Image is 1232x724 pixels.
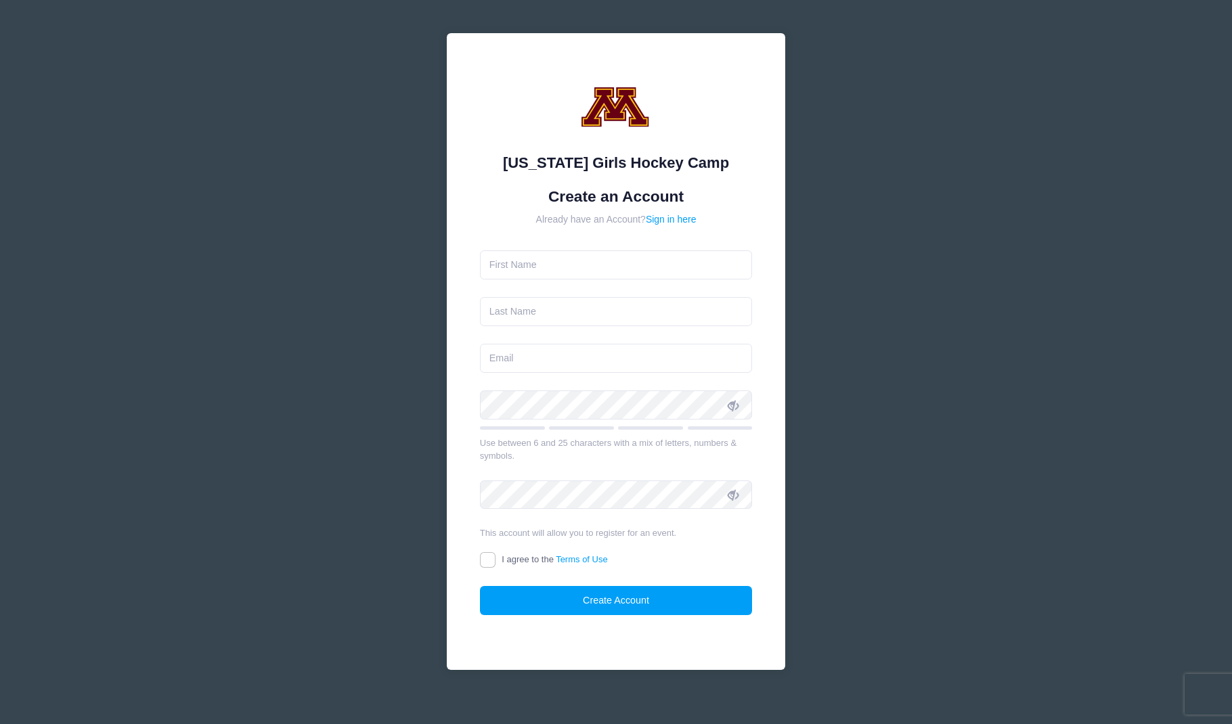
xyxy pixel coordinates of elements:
[480,586,753,615] button: Create Account
[480,552,496,568] input: I agree to theTerms of Use
[556,554,608,564] a: Terms of Use
[480,152,753,174] div: [US_STATE] Girls Hockey Camp
[502,554,607,564] span: I agree to the
[480,344,753,373] input: Email
[575,66,657,148] img: Minnesota Girls Hockey Camp
[480,187,753,206] h1: Create an Account
[480,250,753,279] input: First Name
[480,526,753,540] div: This account will allow you to register for an event.
[480,436,753,463] div: Use between 6 and 25 characters with a mix of letters, numbers & symbols.
[480,212,753,227] div: Already have an Account?
[480,297,753,326] input: Last Name
[646,214,697,225] a: Sign in here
